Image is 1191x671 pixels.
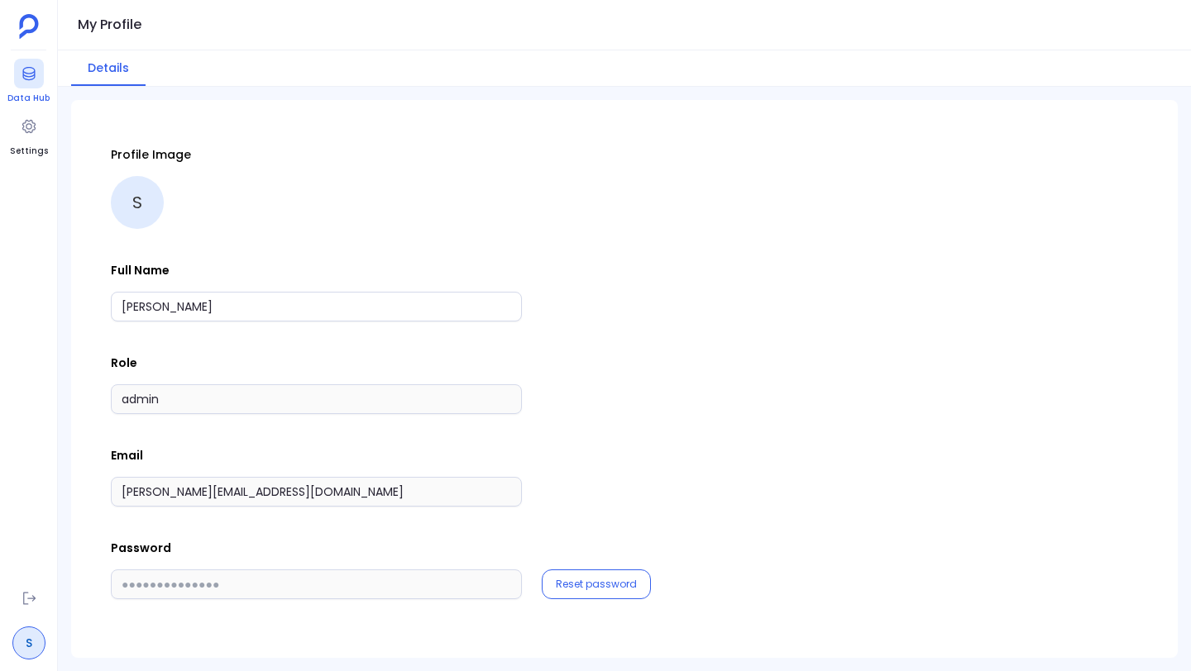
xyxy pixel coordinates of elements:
[111,176,164,229] div: S
[111,146,1138,163] p: Profile Image
[7,59,50,105] a: Data Hub
[10,145,48,158] span: Settings
[111,447,1138,464] p: Email
[111,262,1138,278] p: Full Name
[71,50,146,86] button: Details
[19,14,39,39] img: petavue logo
[12,626,45,659] a: S
[111,477,522,507] input: Email
[556,578,637,591] button: Reset password
[111,292,522,321] input: Full Name
[111,384,522,414] input: Role
[10,112,48,158] a: Settings
[111,540,1138,556] p: Password
[111,569,522,599] input: ●●●●●●●●●●●●●●
[78,13,141,36] h1: My Profile
[7,92,50,105] span: Data Hub
[111,355,1138,371] p: Role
